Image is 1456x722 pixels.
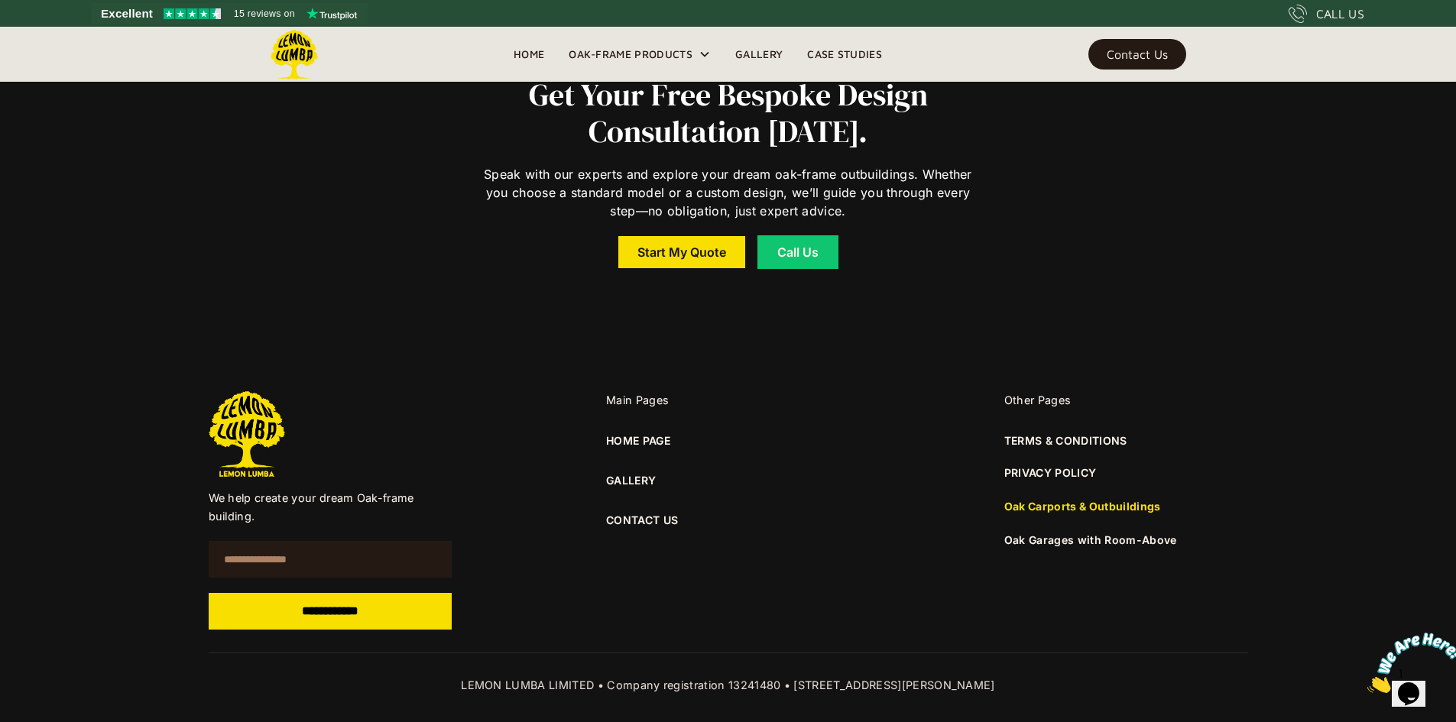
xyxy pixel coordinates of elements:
a: Oak Garages with Room-Above [1004,533,1177,546]
a: Oak Carports & Outbuildings [1004,500,1161,513]
a: Start My Quote [618,236,745,268]
a: HOME PAGE [606,432,670,449]
div: Oak-Frame Products [569,45,692,63]
a: Case Studies [795,43,894,66]
p: Speak with our experts and explore your dream oak-frame outbuildings. Whether you choose a standa... [479,165,977,220]
span: 15 reviews on [234,5,295,23]
div: Other Pages [1004,391,1248,410]
p: We help create your dream Oak-frame building. [209,489,452,526]
span: Excellent [101,5,153,23]
img: Chat attention grabber [6,6,101,66]
a: Call Us [757,235,838,269]
div: Call Us [777,246,819,258]
a: TERMS & CONDITIONS [1004,432,1127,449]
div: Oak-Frame Products [556,27,723,82]
span: 1 [6,6,12,19]
div: Contact Us [1107,49,1168,60]
a: PRIVACY POLICY [1004,465,1096,481]
div: Main Pages [606,391,850,410]
div: CALL US [1316,5,1364,23]
a: See Lemon Lumba reviews on Trustpilot [92,3,368,24]
a: Home [501,43,556,66]
a: CONTACT US [606,512,850,529]
a: CALL US [1289,5,1364,23]
div: LEMON LUMBA LIMITED • Company registration 13241480 • [STREET_ADDRESS][PERSON_NAME] [209,676,1248,694]
form: Email Form [209,541,452,630]
a: Gallery [723,43,795,66]
h2: Get Your Free Bespoke Design Consultation [DATE]. [479,76,977,150]
a: Contact Us [1088,39,1186,70]
img: Trustpilot 4.5 stars [164,8,221,19]
img: Trustpilot logo [306,8,357,20]
a: GALLERY [606,472,850,489]
iframe: chat widget [1361,626,1456,699]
